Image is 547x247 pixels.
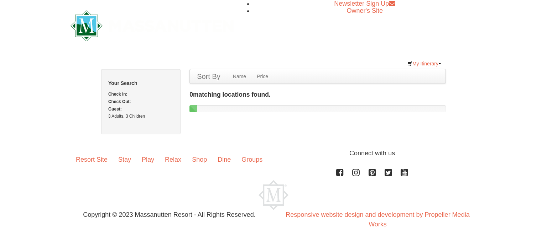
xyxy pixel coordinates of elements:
a: Dine [212,149,236,171]
strong: Check In: [108,92,127,97]
a: Resort Site [71,149,113,171]
a: Shop [187,149,212,171]
a: My Itinerary [403,58,446,69]
p: Connect with us [71,149,476,158]
strong: Check Out: [108,99,131,104]
a: Relax [160,149,187,171]
a: Responsive website design and development by Propeller Media Works [286,211,469,228]
a: Groups [236,149,268,171]
a: Price [251,69,273,84]
p: Copyright © 2023 Massanutten Resort - All Rights Reserved. [65,210,273,220]
span: 0 [189,91,193,98]
a: Owner's Site [347,7,383,14]
a: Massanutten Resort [71,16,234,33]
strong: Guest: [108,107,122,112]
h5: Your Search [108,80,173,87]
div: 3 Adults, 3 Children [108,113,173,120]
a: Play [136,149,160,171]
a: Sort By [190,69,228,84]
h4: matching locations found. [189,91,446,98]
img: Massanutten Resort Logo [259,180,288,210]
img: Massanutten Resort Logo [71,10,234,41]
a: Name [228,69,251,84]
a: Stay [113,149,136,171]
